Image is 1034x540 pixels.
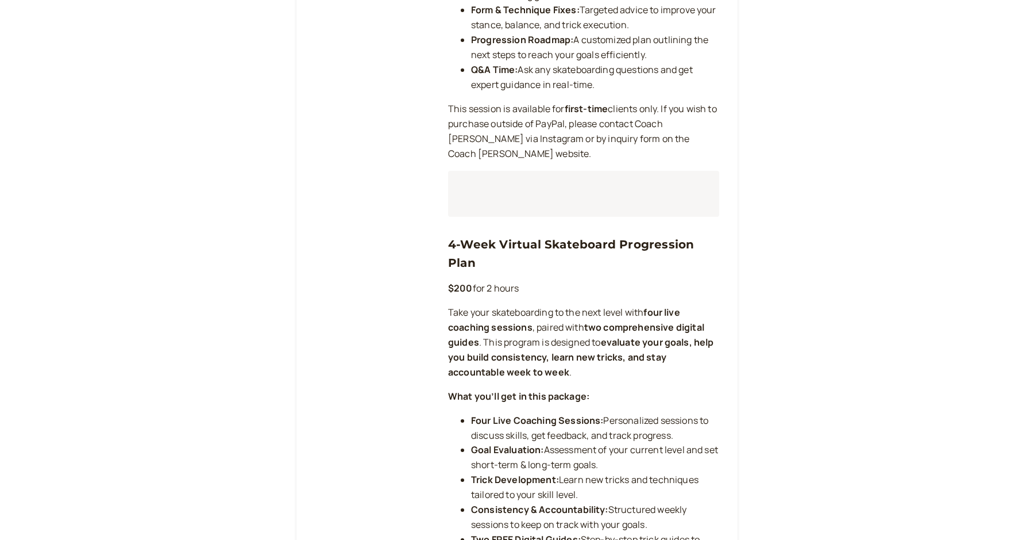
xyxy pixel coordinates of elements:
strong: What you’ll get in this package: [448,390,589,403]
strong: Trick Development: [471,473,559,486]
li: Structured weekly sessions to keep on track with your goals. [471,503,719,533]
li: Ask any skateboarding questions and get expert guidance in real-time. [471,63,719,93]
b: $200 [448,282,473,294]
p: for 2 hours [448,281,719,296]
li: Personalized sessions to discuss skills, get feedback, and track progress. [471,413,719,443]
strong: Q&A Time: [471,63,518,76]
li: Learn new tricks and techniques tailored to your skill level. [471,473,719,503]
a: 4-Week Virtual Skateboard Progression Plan [448,238,694,270]
strong: Four Live Coaching Sessions: [471,414,603,427]
p: This session is available for clients only. If you wish to purchase outside of PayPal, please con... [448,102,719,162]
li: Targeted advice to improve your stance, balance, and trick execution. [471,3,719,33]
strong: Progression Roadmap: [471,33,573,46]
li: Assessment of your current level and set short-term & long-term goals. [471,443,719,473]
strong: evaluate your goals, help you build consistency, learn new tricks, and stay accountable week to week [448,336,714,378]
strong: Consistency & Accountability: [471,503,608,516]
strong: Form & Technique Fixes: [471,3,580,16]
li: A customized plan outlining the next steps to reach your goals efficiently. [471,33,719,63]
p: Take your skateboarding to the next level with , paired with . This program is designed to . [448,305,719,380]
strong: first-time [565,102,608,115]
strong: Goal Evaluation: [471,443,544,456]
